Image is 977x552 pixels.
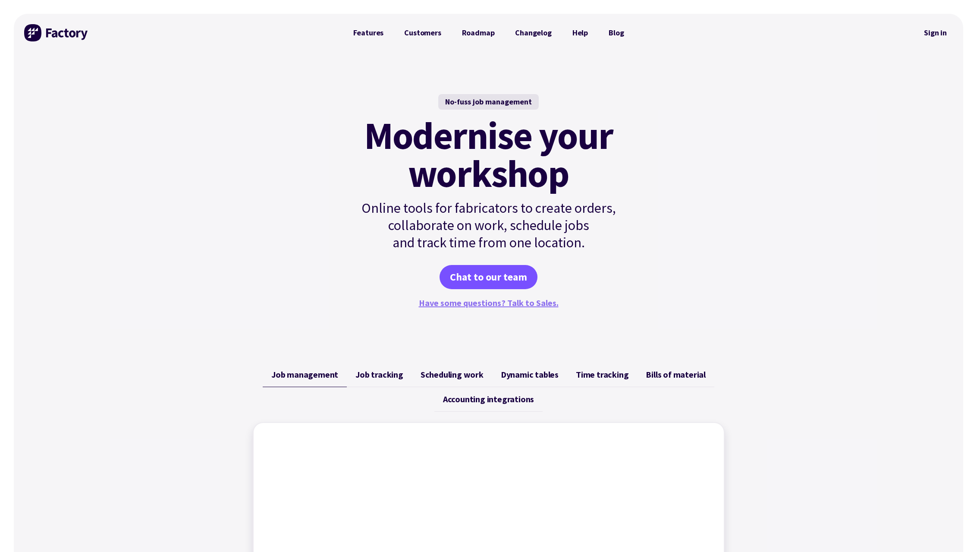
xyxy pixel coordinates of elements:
[394,24,451,41] a: Customers
[5,23,122,32] label: ChatGPT Prompt
[576,369,628,380] span: Time tracking
[271,369,338,380] span: Job management
[419,297,559,308] a: Have some questions? Talk to Sales.
[918,23,953,43] nav: Secondary Navigation
[443,394,534,404] span: Accounting integrations
[505,24,562,41] a: Changelog
[24,24,89,41] img: Factory
[343,24,394,41] a: Features
[918,23,953,43] a: Sign in
[598,24,634,41] a: Blog
[20,6,44,13] p: General
[438,94,539,110] div: No-fuss job management
[355,369,403,380] span: Job tracking
[501,369,559,380] span: Dynamic tables
[364,117,613,192] mark: Modernise your workshop
[343,24,635,41] nav: Primary Navigation
[934,511,977,552] iframe: Chat Widget
[61,59,97,65] span: 'ctrl+enter' or
[562,24,598,41] a: Help
[452,24,505,41] a: Roadmap
[646,369,706,380] span: Bills of material
[58,321,109,328] a: [DOMAIN_NAME]
[101,55,119,68] button: Ask
[440,265,537,289] a: Chat to our team
[343,199,635,251] p: Online tools for fabricators to create orders, collaborate on work, schedule jobs and track time ...
[421,369,484,380] span: Scheduling work
[18,321,56,328] span: Ctrl+Space |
